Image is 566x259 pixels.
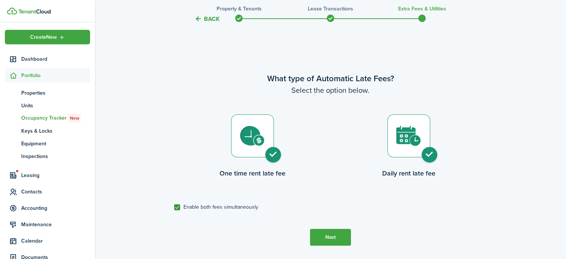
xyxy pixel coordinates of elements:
[21,140,90,148] span: Equipment
[174,72,487,85] wizard-step-header-title: What type of Automatic Late Fees?
[21,55,90,63] span: Dashboard
[21,221,90,228] span: Maintenance
[174,168,330,178] control-radio-card-title: One time rent late fee
[21,102,90,110] span: Units
[5,150,90,162] a: Inspections
[5,124,90,137] a: Keys & Locks
[240,126,265,146] img: One time rent late fee
[21,204,90,212] span: Accounting
[21,127,90,135] span: Keys & Locks
[7,7,17,15] img: TenantCloud
[21,114,90,122] span: Occupancy Tracker
[21,171,90,179] span: Leasing
[30,35,57,40] span: Create New
[195,15,220,23] button: Back
[21,89,90,97] span: Properties
[70,115,79,121] span: New
[21,188,90,196] span: Contacts
[5,52,90,66] a: Dashboard
[5,99,90,112] a: Units
[21,152,90,160] span: Inspections
[174,204,258,210] label: Enable both fees simultaneously
[217,5,262,13] h3: Property & Tenants
[5,112,90,124] a: Occupancy TrackerNew
[396,126,421,146] img: Daily rent late fee
[21,72,90,79] span: Portfolio
[5,137,90,150] a: Equipment
[398,5,446,13] h3: Extra fees & Utilities
[310,229,351,246] button: Next
[174,85,487,96] wizard-step-header-description: Select the option below.
[5,30,90,44] button: Open menu
[330,168,487,178] control-radio-card-title: Daily rent late fee
[308,5,353,13] h3: Lease Transactions
[18,9,51,14] img: TenantCloud
[21,237,90,245] span: Calendar
[5,86,90,99] a: Properties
